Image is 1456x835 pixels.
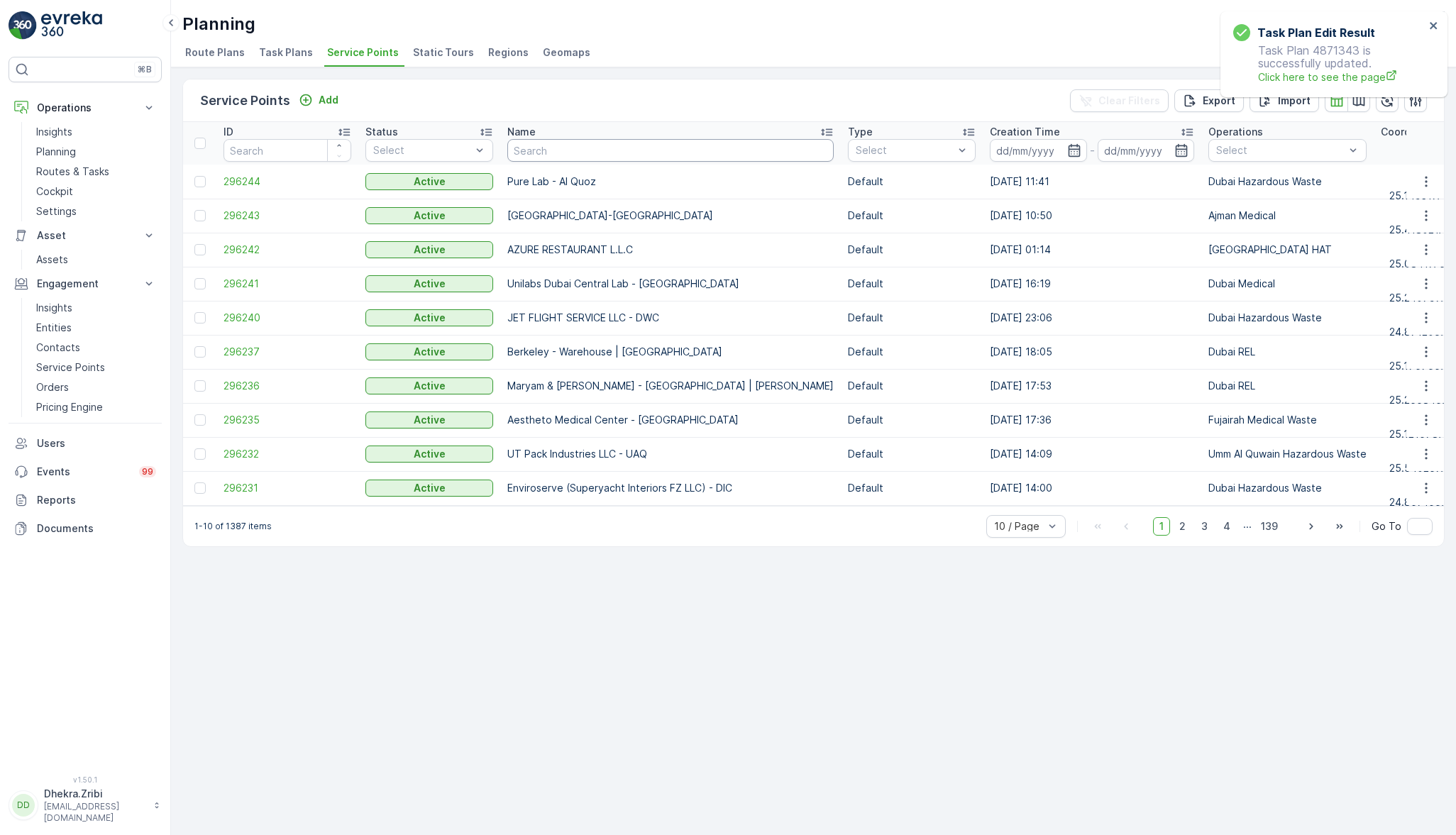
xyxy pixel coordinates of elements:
a: Planning [31,142,162,162]
p: Umm Al Quwain Hazardous Waste [1208,447,1367,461]
td: [DATE] 14:00 [983,471,1201,505]
div: Toggle Row Selected [194,380,206,392]
p: AZURE RESTAURANT L.L.C [507,243,834,257]
button: Import [1250,89,1319,112]
p: Default [848,345,976,359]
p: Maryam & [PERSON_NAME] - [GEOGRAPHIC_DATA] | [PERSON_NAME] [507,379,834,393]
p: Select [856,143,954,157]
p: Assets [36,253,68,267]
button: Active [365,309,493,326]
p: Reports [37,493,156,507]
p: Dubai Hazardous Waste [1208,481,1367,495]
p: UT Pack Industries LLC - UAQ [507,447,834,461]
button: Export [1174,89,1244,112]
span: Service Points [327,45,399,60]
span: 2 [1173,517,1192,536]
button: Active [365,275,493,292]
h3: Task Plan Edit Result [1257,24,1375,41]
p: Import [1278,94,1311,108]
input: Search [507,139,834,162]
p: Coordinates [1381,125,1441,139]
span: Route Plans [185,45,245,60]
button: Operations [9,94,162,122]
p: ⌘B [138,64,152,75]
p: ... [1243,517,1252,536]
a: 296237 [224,345,351,359]
a: 296236 [224,379,351,393]
p: Status [365,125,398,139]
p: Ajman Medical [1208,209,1367,223]
p: Settings [36,204,77,219]
p: Enviroserve (Superyacht Interiors FZ LLC) - DIC [507,481,834,495]
a: Insights [31,122,162,142]
td: [DATE] 18:05 [983,335,1201,369]
p: JET FLIGHT SERVICE LLC - DWC [507,311,834,325]
p: Default [848,447,976,461]
div: Toggle Row Selected [194,210,206,221]
p: Default [848,413,976,427]
span: 296240 [224,311,351,325]
td: [DATE] 11:41 [983,165,1201,199]
td: [DATE] 10:50 [983,199,1201,233]
span: 1 [1153,517,1170,536]
p: [GEOGRAPHIC_DATA] HAT [1208,243,1367,257]
p: Active [414,175,446,189]
p: Default [848,209,976,223]
p: Select [373,143,471,157]
p: 1-10 of 1387 items [194,521,272,532]
p: Service Points [200,91,290,111]
p: Unilabs Dubai Central Lab - [GEOGRAPHIC_DATA] [507,277,834,291]
p: Active [414,277,446,291]
div: Toggle Row Selected [194,346,206,358]
p: 99 [142,466,153,477]
button: Clear Filters [1070,89,1169,112]
a: Reports [9,486,162,514]
div: Toggle Row Selected [194,414,206,426]
span: Go To [1372,519,1401,533]
button: Active [365,343,493,360]
button: Add [293,92,344,109]
span: Click here to see the page [1258,70,1425,84]
p: Insights [36,301,72,315]
a: 296235 [224,413,351,427]
a: Contacts [31,338,162,358]
img: logo [9,11,37,40]
span: 296242 [224,243,351,257]
input: dd/mm/yyyy [1098,139,1195,162]
div: Toggle Row Selected [194,448,206,460]
input: Search [224,139,351,162]
img: logo_light-DOdMpM7g.png [41,11,102,40]
p: Active [414,345,446,359]
a: Service Points [31,358,162,377]
button: Active [365,480,493,497]
p: Active [414,481,446,495]
a: 296243 [224,209,351,223]
button: DDDhekra.Zribi[EMAIL_ADDRESS][DOMAIN_NAME] [9,787,162,824]
p: [EMAIL_ADDRESS][DOMAIN_NAME] [44,801,146,824]
button: Engagement [9,270,162,298]
td: [DATE] 14:09 [983,437,1201,471]
a: Settings [31,201,162,221]
td: [DATE] 16:19 [983,267,1201,301]
p: Clear Filters [1098,94,1160,108]
p: Aestheto Medical Center - [GEOGRAPHIC_DATA] [507,413,834,427]
td: [DATE] 01:14 [983,233,1201,267]
p: Active [414,311,446,325]
p: Default [848,311,976,325]
p: Active [414,447,446,461]
p: Select [1216,143,1345,157]
button: Active [365,446,493,463]
p: Engagement [37,277,133,291]
p: Default [848,175,976,189]
p: Planning [36,145,76,159]
p: Berkeley - Warehouse | [GEOGRAPHIC_DATA] [507,345,834,359]
p: Creation Time [990,125,1060,139]
p: Task Plan 4871343 is successfully updated. [1233,44,1425,84]
p: Documents [37,521,156,536]
p: Entities [36,321,72,335]
p: Name [507,125,536,139]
